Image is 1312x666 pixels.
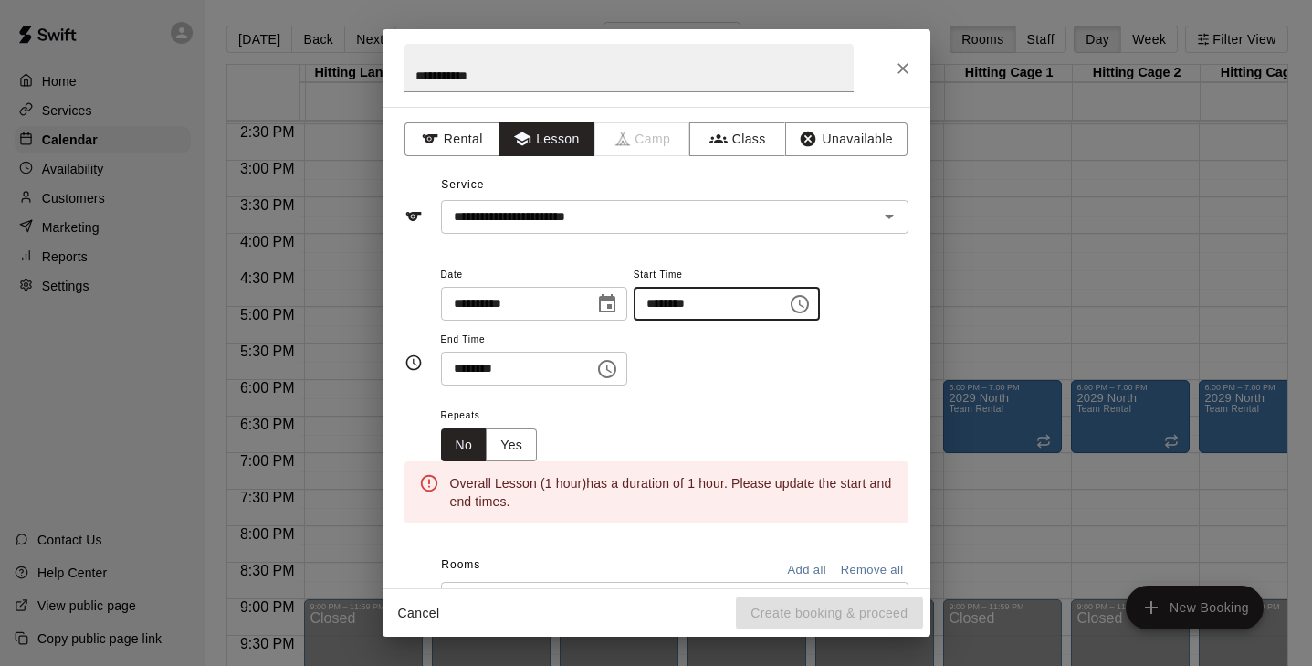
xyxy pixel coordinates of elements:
button: Choose date, selected date is Oct 10, 2025 [589,286,625,322]
button: Yes [486,428,537,462]
svg: Service [404,207,423,226]
span: Date [441,263,627,288]
button: Class [689,122,785,156]
span: End Time [441,328,627,353]
button: Open [876,587,902,612]
button: Cancel [390,597,448,630]
button: Choose time, selected time is 3:30 PM [589,351,625,387]
span: Service [441,178,484,191]
span: Start Time [634,263,820,288]
button: Unavailable [785,122,908,156]
button: Close [887,52,919,85]
button: Remove all [836,556,908,585]
span: Camps can only be created in the Services page [595,122,691,156]
button: Open [876,204,902,229]
button: Lesson [499,122,594,156]
span: Rooms [441,558,480,571]
div: Overall Lesson (1 hour) has a duration of 1 hour . Please update the start and end times. [450,467,894,518]
button: No [441,428,488,462]
svg: Timing [404,354,423,372]
div: outlined button group [441,428,538,462]
span: Repeats [441,404,552,428]
button: Add all [778,556,836,585]
button: Rental [404,122,500,156]
button: Choose time, selected time is 3:00 PM [782,286,818,322]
